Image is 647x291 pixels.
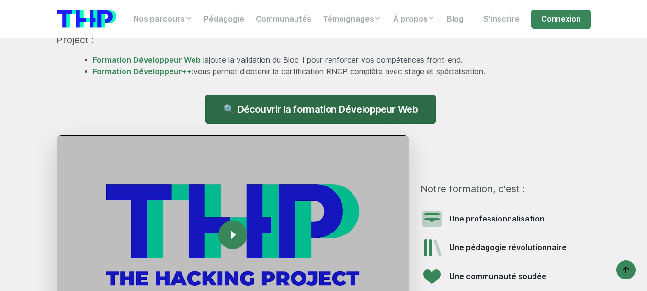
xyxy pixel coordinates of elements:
img: logo [57,10,116,28]
img: arrow-up icon [620,264,632,276]
a: 🔍 Découvrir la formation Développeur Web [205,95,435,124]
span: Une communauté soudée [449,272,546,281]
a: À propos [387,10,441,29]
span: Une professionnalisation [449,214,545,223]
li: vous permet d’obtenir la certification RNCP complète avec stage et spécialisation. [93,66,591,78]
a: Formation Développeur++: [93,67,193,76]
p: Notre formation, c'est : [420,182,591,196]
span: Une pédagogie révolutionnaire [449,243,567,252]
a: Nos parcours [128,10,198,29]
li: ajoute la validation du Bloc 1 pour renforcer vos compétences front-end. [93,55,591,66]
a: Formation Développeur Web : [93,56,204,65]
a: Pédagogie [198,10,250,29]
a: S'inscrire [477,10,525,29]
a: Blog [441,10,469,29]
a: Connexion [531,10,590,29]
a: Témoignages [317,10,387,29]
a: Communautés [250,10,317,29]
